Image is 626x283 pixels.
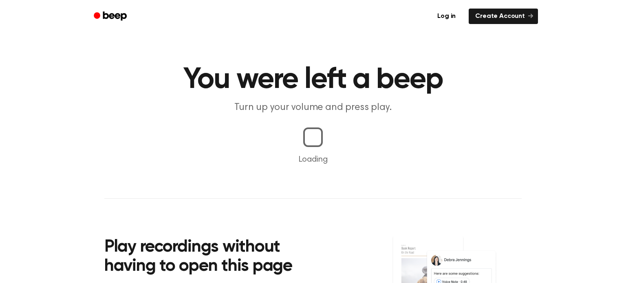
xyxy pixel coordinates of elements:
[469,9,538,24] a: Create Account
[88,9,134,24] a: Beep
[104,65,522,94] h1: You were left a beep
[156,101,469,114] p: Turn up your volume and press play.
[429,7,464,26] a: Log in
[10,154,616,166] p: Loading
[104,238,324,276] h2: Play recordings without having to open this page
